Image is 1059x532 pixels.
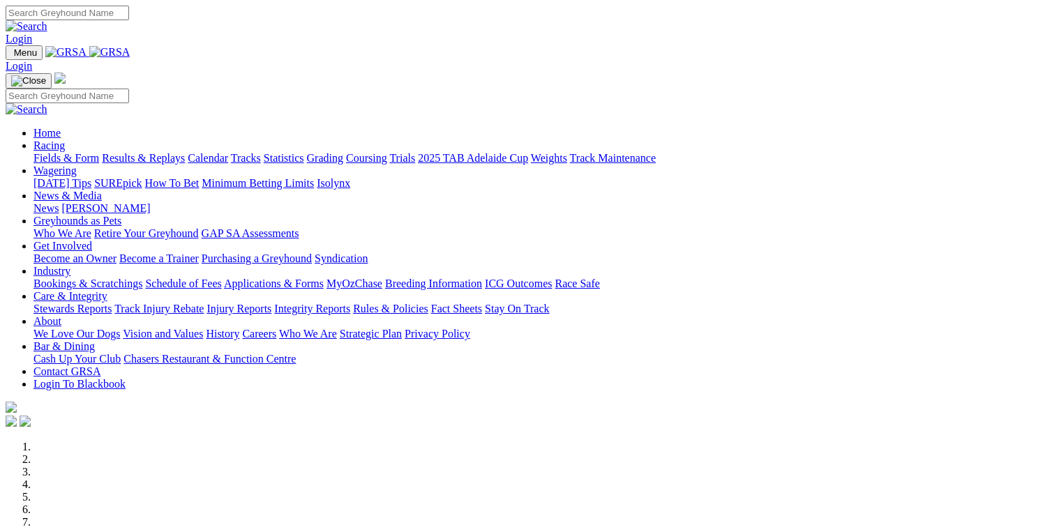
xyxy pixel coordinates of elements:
[14,47,37,58] span: Menu
[206,328,239,340] a: History
[33,303,112,314] a: Stewards Reports
[33,190,102,202] a: News & Media
[6,60,32,72] a: Login
[485,303,549,314] a: Stay On Track
[33,328,120,340] a: We Love Our Dogs
[346,152,387,164] a: Coursing
[145,177,200,189] a: How To Bet
[317,177,350,189] a: Isolynx
[202,177,314,189] a: Minimum Betting Limits
[206,303,271,314] a: Injury Reports
[531,152,567,164] a: Weights
[33,265,70,277] a: Industry
[45,46,87,59] img: GRSA
[33,202,59,214] a: News
[6,20,47,33] img: Search
[389,152,415,164] a: Trials
[61,202,150,214] a: [PERSON_NAME]
[33,227,91,239] a: Who We Are
[340,328,402,340] a: Strategic Plan
[485,278,552,289] a: ICG Outcomes
[385,278,482,289] a: Breeding Information
[315,252,368,264] a: Syndication
[33,378,126,390] a: Login To Blackbook
[431,303,482,314] a: Fact Sheets
[33,227,1053,240] div: Greyhounds as Pets
[33,152,99,164] a: Fields & Form
[102,152,185,164] a: Results & Replays
[33,340,95,352] a: Bar & Dining
[123,353,296,365] a: Chasers Restaurant & Function Centre
[264,152,304,164] a: Statistics
[6,45,43,60] button: Toggle navigation
[202,252,312,264] a: Purchasing a Greyhound
[33,127,61,139] a: Home
[188,152,228,164] a: Calendar
[33,240,92,252] a: Get Involved
[326,278,382,289] a: MyOzChase
[33,139,65,151] a: Racing
[33,165,77,176] a: Wagering
[33,365,100,377] a: Contact GRSA
[33,303,1053,315] div: Care & Integrity
[33,152,1053,165] div: Racing
[6,89,129,103] input: Search
[33,202,1053,215] div: News & Media
[33,290,107,302] a: Care & Integrity
[33,278,142,289] a: Bookings & Scratchings
[11,75,46,86] img: Close
[6,6,129,20] input: Search
[123,328,203,340] a: Vision and Values
[33,252,117,264] a: Become an Owner
[94,227,199,239] a: Retire Your Greyhound
[307,152,343,164] a: Grading
[6,402,17,413] img: logo-grsa-white.png
[33,315,61,327] a: About
[279,328,337,340] a: Who We Are
[224,278,324,289] a: Applications & Forms
[33,215,121,227] a: Greyhounds as Pets
[6,73,52,89] button: Toggle navigation
[114,303,204,314] a: Track Injury Rebate
[33,353,1053,365] div: Bar & Dining
[570,152,656,164] a: Track Maintenance
[94,177,142,189] a: SUREpick
[418,152,528,164] a: 2025 TAB Adelaide Cup
[33,252,1053,265] div: Get Involved
[231,152,261,164] a: Tracks
[89,46,130,59] img: GRSA
[555,278,599,289] a: Race Safe
[274,303,350,314] a: Integrity Reports
[33,278,1053,290] div: Industry
[405,328,470,340] a: Privacy Policy
[119,252,199,264] a: Become a Trainer
[202,227,299,239] a: GAP SA Assessments
[6,416,17,427] img: facebook.svg
[145,278,221,289] a: Schedule of Fees
[6,103,47,116] img: Search
[33,177,91,189] a: [DATE] Tips
[353,303,428,314] a: Rules & Policies
[20,416,31,427] img: twitter.svg
[33,177,1053,190] div: Wagering
[242,328,276,340] a: Careers
[33,353,121,365] a: Cash Up Your Club
[54,73,66,84] img: logo-grsa-white.png
[6,33,32,45] a: Login
[33,328,1053,340] div: About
